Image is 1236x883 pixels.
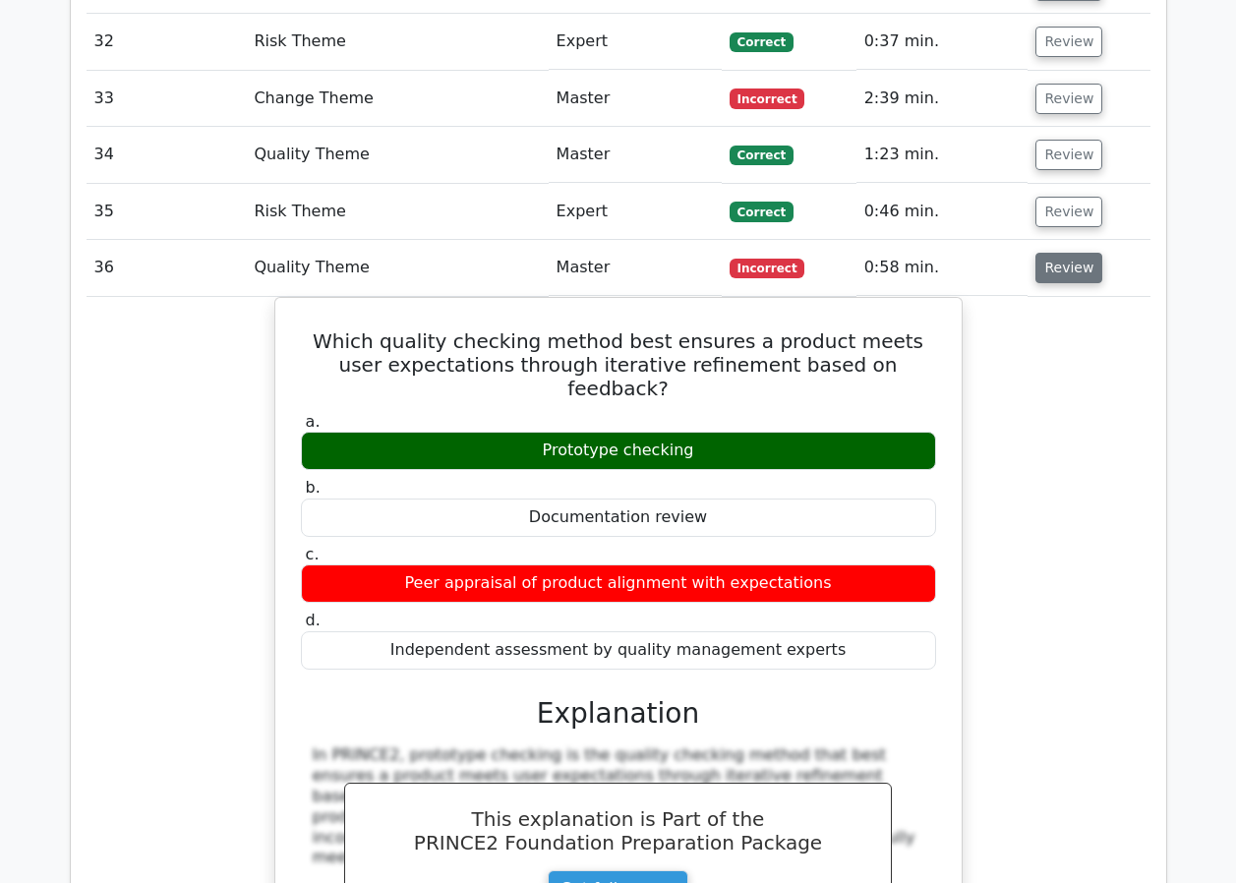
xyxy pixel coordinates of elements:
span: Correct [730,32,794,52]
td: Quality Theme [246,240,548,296]
td: 1:23 min. [856,127,1029,183]
div: Peer appraisal of product alignment with expectations [301,564,936,603]
td: 0:37 min. [856,14,1029,70]
td: Risk Theme [246,184,548,240]
td: Master [549,127,722,183]
td: Master [549,71,722,127]
span: a. [306,412,321,431]
button: Review [1035,253,1102,283]
div: Documentation review [301,499,936,537]
span: d. [306,611,321,629]
td: Expert [549,14,722,70]
td: Quality Theme [246,127,548,183]
td: 2:39 min. [856,71,1029,127]
div: Independent assessment by quality management experts [301,631,936,670]
td: 32 [87,14,247,70]
button: Review [1035,140,1102,170]
td: 33 [87,71,247,127]
td: 35 [87,184,247,240]
span: b. [306,478,321,497]
td: Risk Theme [246,14,548,70]
button: Review [1035,84,1102,114]
td: Expert [549,184,722,240]
h3: Explanation [313,697,924,731]
td: Master [549,240,722,296]
span: Correct [730,146,794,165]
h5: Which quality checking method best ensures a product meets user expectations through iterative re... [299,329,938,400]
td: Change Theme [246,71,548,127]
span: Incorrect [730,259,805,278]
span: Incorrect [730,88,805,108]
td: 0:46 min. [856,184,1029,240]
td: 36 [87,240,247,296]
td: 34 [87,127,247,183]
button: Review [1035,27,1102,57]
td: 0:58 min. [856,240,1029,296]
span: c. [306,545,320,563]
div: Prototype checking [301,432,936,470]
button: Review [1035,197,1102,227]
span: Correct [730,202,794,221]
